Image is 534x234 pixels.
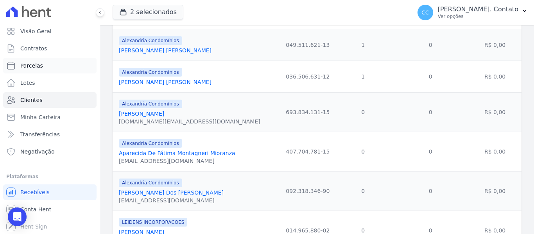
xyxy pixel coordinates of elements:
a: Recebíveis [3,184,97,200]
a: Negativação [3,144,97,159]
span: Lotes [20,79,35,87]
td: 693.834.131-15 [282,92,333,132]
div: [EMAIL_ADDRESS][DOMAIN_NAME] [119,196,224,204]
td: R$ 0,00 [468,29,521,61]
td: 036.506.631-12 [282,61,333,92]
td: R$ 0,00 [468,61,521,92]
a: Transferências [3,127,97,142]
td: R$ 0,00 [468,132,521,171]
a: Parcelas [3,58,97,73]
div: Open Intercom Messenger [8,207,27,226]
a: Conta Hent [3,202,97,217]
div: Plataformas [6,172,93,181]
span: Recebíveis [20,188,50,196]
span: Alexandria Condomínios [119,139,182,148]
a: [PERSON_NAME] [PERSON_NAME] [119,47,211,54]
td: 0 [392,92,468,132]
td: 1 [333,61,392,92]
a: [PERSON_NAME] [PERSON_NAME] [119,79,211,85]
a: Minha Carteira [3,109,97,125]
a: Clientes [3,92,97,108]
button: 2 selecionados [113,5,183,20]
div: [DOMAIN_NAME][EMAIL_ADDRESS][DOMAIN_NAME] [119,118,260,125]
span: Clientes [20,96,42,104]
a: Visão Geral [3,23,97,39]
span: Alexandria Condomínios [119,36,182,45]
td: 0 [333,92,392,132]
span: Alexandria Condomínios [119,68,182,77]
p: Ver opções [438,13,518,20]
a: Lotes [3,75,97,91]
td: 0 [333,171,392,211]
span: Conta Hent [20,205,51,213]
td: 092.318.346-90 [282,171,333,211]
td: 0 [392,171,468,211]
span: Visão Geral [20,27,52,35]
button: CC [PERSON_NAME]. Contato Ver opções [411,2,534,23]
span: Alexandria Condomínios [119,100,182,108]
span: Contratos [20,45,47,52]
td: 049.511.621-13 [282,29,333,61]
a: Aparecida De Fátima Montagneri Mioranza [119,150,235,156]
a: [PERSON_NAME] Dos [PERSON_NAME] [119,189,224,196]
td: 0 [392,61,468,92]
span: Alexandria Condomínios [119,179,182,187]
span: Transferências [20,130,60,138]
td: 0 [333,132,392,171]
td: 0 [392,29,468,61]
a: [PERSON_NAME] [119,111,164,117]
span: Parcelas [20,62,43,70]
td: R$ 0,00 [468,92,521,132]
span: Negativação [20,148,55,155]
a: Contratos [3,41,97,56]
td: 407.704.781-15 [282,132,333,171]
span: LEIDENS INCORPORACOES [119,218,187,227]
td: R$ 0,00 [468,171,521,211]
p: [PERSON_NAME]. Contato [438,5,518,13]
span: Minha Carteira [20,113,61,121]
td: 0 [392,132,468,171]
span: CC [421,10,429,15]
div: [EMAIL_ADDRESS][DOMAIN_NAME] [119,157,235,165]
td: 1 [333,29,392,61]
